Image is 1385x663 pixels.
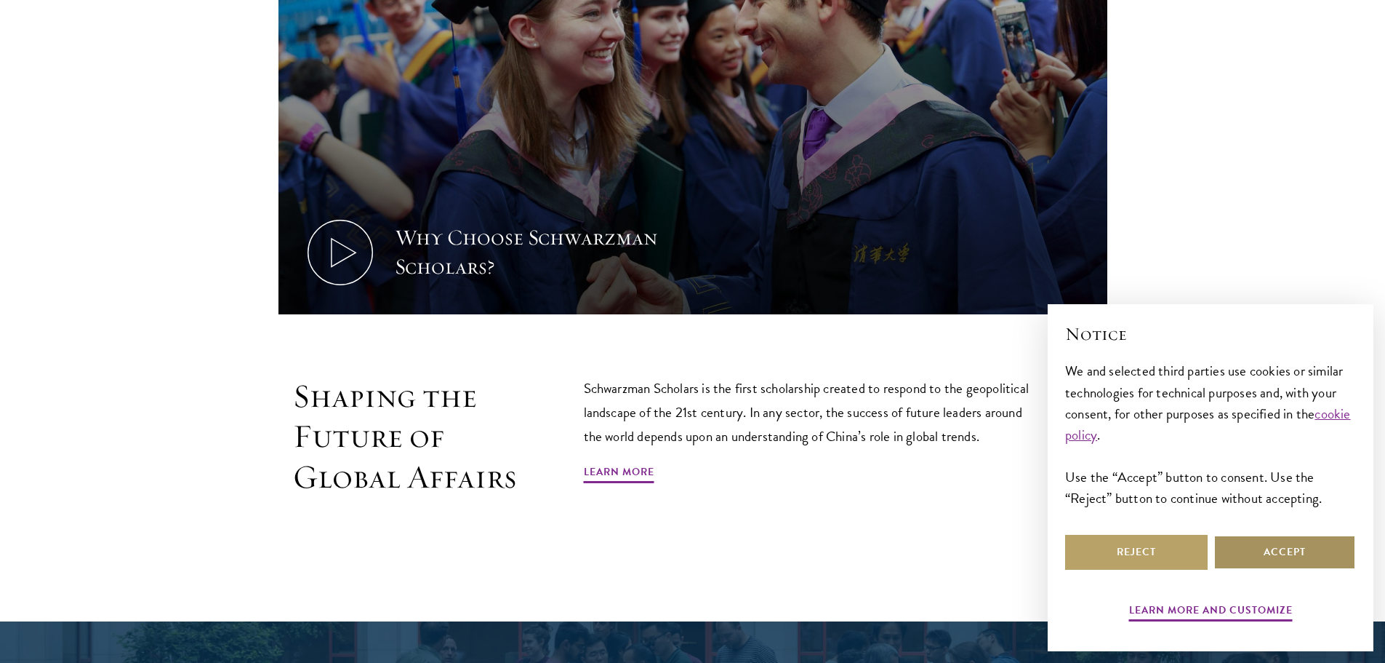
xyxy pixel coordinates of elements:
[1065,322,1356,346] h2: Notice
[1129,601,1293,624] button: Learn more and customize
[1065,403,1351,445] a: cookie policy
[395,223,664,282] div: Why Choose Schwarzman Scholars?
[584,376,1042,448] p: Schwarzman Scholars is the first scholarship created to respond to the geopolitical landscape of ...
[1213,535,1356,570] button: Accept
[1065,360,1356,508] div: We and selected third parties use cookies or similar technologies for technical purposes and, wit...
[293,376,518,498] h2: Shaping the Future of Global Affairs
[584,463,654,485] a: Learn More
[1065,535,1208,570] button: Reject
